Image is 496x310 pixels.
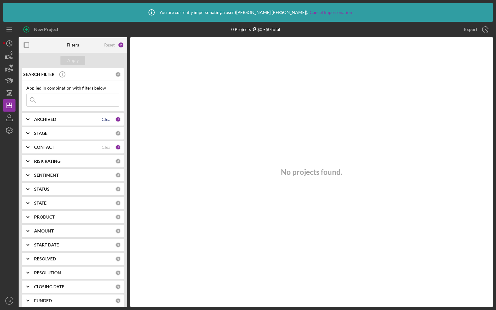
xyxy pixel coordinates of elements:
[19,23,64,36] button: New Project
[60,56,85,65] button: Apply
[34,187,50,192] b: STATUS
[231,27,280,32] div: 0 Projects • $0 Total
[34,284,64,289] b: CLOSING DATE
[34,242,59,247] b: START DATE
[115,214,121,220] div: 0
[67,56,79,65] div: Apply
[115,72,121,77] div: 0
[458,23,493,36] button: Export
[115,270,121,276] div: 0
[26,86,119,91] div: Applied in combination with filters below
[118,42,124,48] div: 2
[3,294,15,307] button: JJ
[34,159,60,164] b: RISK RATING
[102,117,112,122] div: Clear
[34,117,56,122] b: ARCHIVED
[115,131,121,136] div: 0
[8,299,11,303] text: JJ
[34,298,52,303] b: FUNDED
[115,298,121,303] div: 0
[115,200,121,206] div: 0
[115,144,121,150] div: 1
[115,186,121,192] div: 0
[34,131,47,136] b: STAGE
[23,72,55,77] b: SEARCH FILTER
[115,158,121,164] div: 0
[251,27,262,32] div: $0
[102,145,112,150] div: Clear
[281,168,342,176] h3: No projects found.
[115,256,121,262] div: 0
[144,5,352,20] div: You are currently impersonating a user ( [PERSON_NAME] [PERSON_NAME] ).
[34,270,61,275] b: RESOLUTION
[115,117,121,122] div: 1
[115,242,121,248] div: 0
[34,23,58,36] div: New Project
[34,228,54,233] b: AMOUNT
[34,256,56,261] b: RESOLVED
[464,23,477,36] div: Export
[310,10,352,15] a: Cancel Impersonation
[34,173,59,178] b: SENTIMENT
[115,284,121,290] div: 0
[34,145,54,150] b: CONTACT
[115,228,121,234] div: 0
[34,201,46,206] b: STATE
[115,172,121,178] div: 0
[67,42,79,47] b: Filters
[104,42,115,47] div: Reset
[34,215,55,219] b: PRODUCT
